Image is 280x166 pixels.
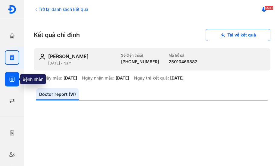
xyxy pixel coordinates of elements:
[121,59,159,64] div: [PHONE_NUMBER]
[34,75,62,81] div: Ngày lấy mẫu:
[134,75,169,81] div: Ngày trả kết quả:
[64,75,77,81] div: [DATE]
[121,53,159,58] div: Số điện thoại
[36,88,79,100] a: Doctor report (VI)
[48,53,89,60] div: [PERSON_NAME]
[169,53,198,58] div: Mã hồ sơ
[82,75,114,81] div: Ngày nhận mẫu:
[48,61,116,66] div: [DATE] - Nam
[116,75,129,81] div: [DATE]
[39,53,46,60] img: user-icon
[170,75,184,81] div: [DATE]
[264,6,273,10] span: 5500
[34,6,88,12] div: Trở lại danh sách kết quả
[169,59,198,64] div: 25010469882
[8,5,17,14] img: logo
[34,29,270,41] div: Kết quả chỉ định
[206,29,270,41] button: Tải về kết quả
